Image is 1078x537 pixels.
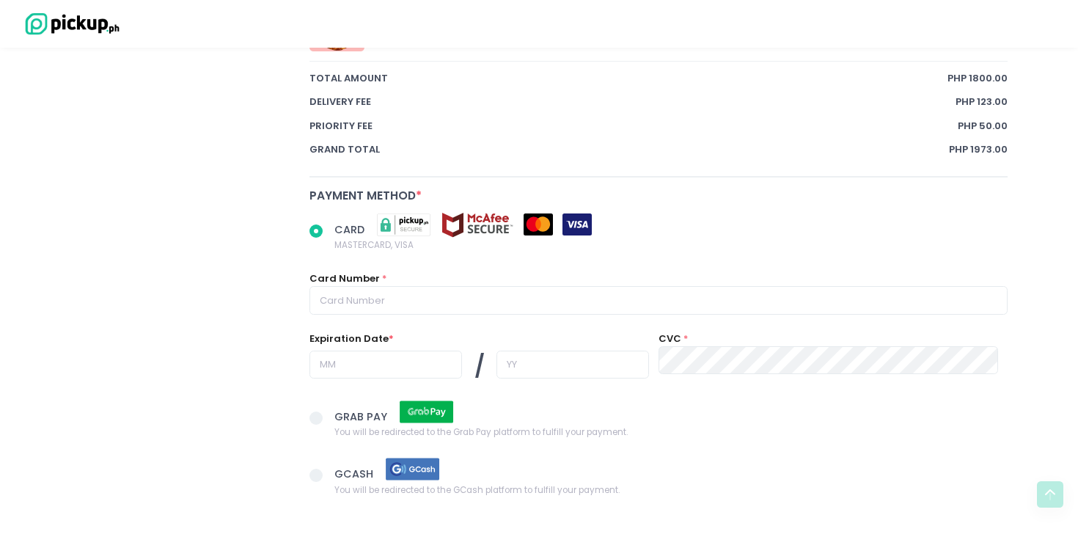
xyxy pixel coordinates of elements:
label: CVC [659,332,681,346]
span: You will be redirected to the GCash platform to fulfill your payment. [334,482,620,497]
img: gcash [376,456,450,482]
span: / [474,351,485,383]
span: MASTERCARD, VISA [334,238,592,252]
img: visa [562,213,592,235]
img: logo [18,11,121,37]
span: CARD [334,222,367,236]
input: YY [496,351,649,379]
img: mcafee-secure [441,212,514,238]
span: PHP 1973.00 [949,142,1008,157]
label: Expiration Date [309,332,394,346]
span: Delivery Fee [309,95,956,109]
span: PHP 1800.00 [947,71,1008,86]
span: PHP 123.00 [956,95,1008,109]
span: GRAB PAY [334,409,390,423]
span: Grand total [309,142,949,157]
img: pickupsecure [367,212,441,238]
span: total amount [309,71,947,86]
span: GCASH [334,467,376,481]
label: Card Number [309,271,380,286]
img: mastercard [524,213,553,235]
span: PHP 50.00 [958,119,1008,134]
div: Payment Method [309,187,1008,204]
input: Card Number [309,286,1008,314]
span: You will be redirected to the Grab Pay platform to fulfill your payment. [334,425,628,439]
span: Priority Fee [309,119,958,134]
input: MM [309,351,462,379]
img: grab pay [390,399,463,425]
